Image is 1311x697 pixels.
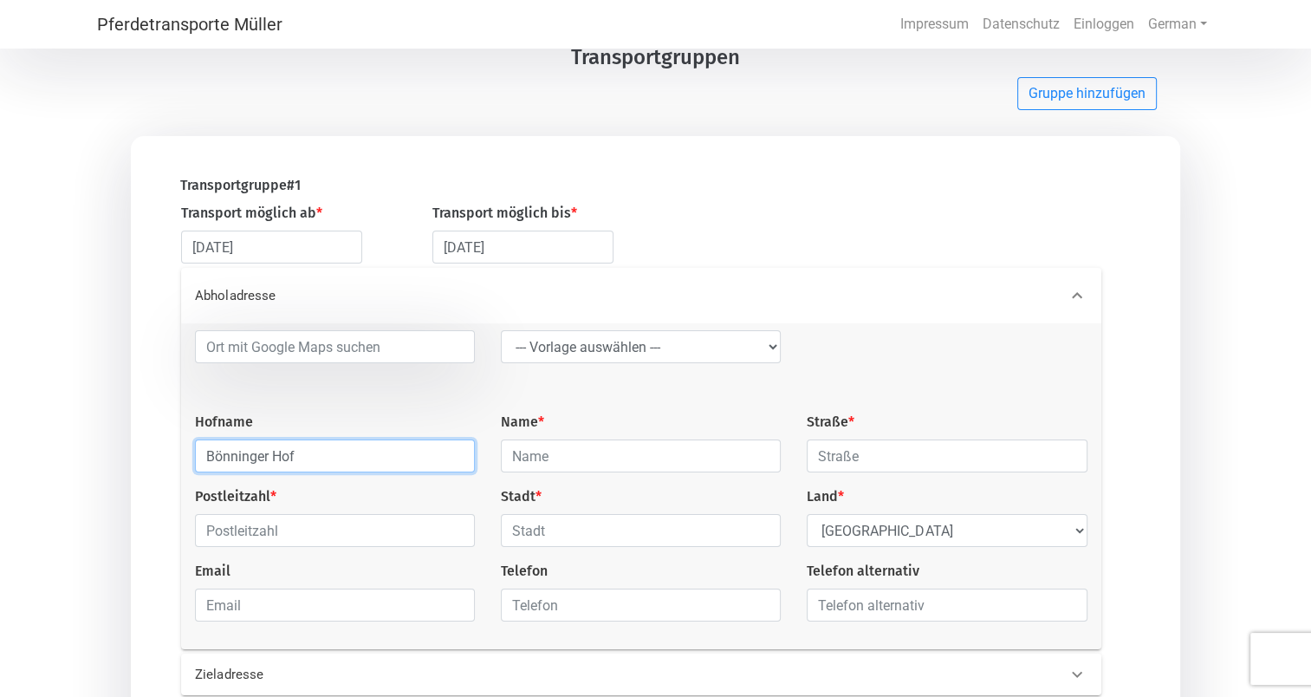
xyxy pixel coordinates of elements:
div: Abholadresse [181,323,1101,649]
div: Zieladresse [181,654,1101,695]
a: Impressum [892,7,975,42]
a: Datenschutz [975,7,1066,42]
input: Straße [807,440,1087,472]
label: Stadt [501,486,542,507]
a: German [1140,7,1213,42]
input: Datum auswählen [432,231,613,264]
label: Straße [807,412,854,433]
label: Transport möglich bis [432,203,577,224]
button: Gruppe hinzufügen [1017,77,1157,110]
input: Name [501,440,781,472]
label: Telefon [501,561,548,582]
div: Abholadresse [181,268,1101,323]
label: Name [501,412,544,433]
input: Telefon alternativ [807,589,1087,622]
label: Transport möglich ab [181,203,322,224]
label: Hofname [195,412,253,433]
input: Ort mit Google Maps suchen [195,330,475,363]
label: Telefon alternativ [807,561,919,582]
input: Hofname [195,440,475,472]
label: Land [807,486,844,507]
input: Telefon [501,589,781,622]
p: Abholadresse [195,286,600,306]
input: Stadt [501,514,781,547]
a: Pferdetransporte Müller [97,7,282,42]
label: Transportgruppe # 1 [180,175,301,196]
input: Postleitzahl [195,514,475,547]
input: Email [195,589,475,622]
label: Postleitzahl [195,486,276,507]
input: Datum auswählen [181,231,362,264]
label: Email [195,561,230,582]
a: Einloggen [1066,7,1140,42]
p: Zieladresse [195,665,600,685]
